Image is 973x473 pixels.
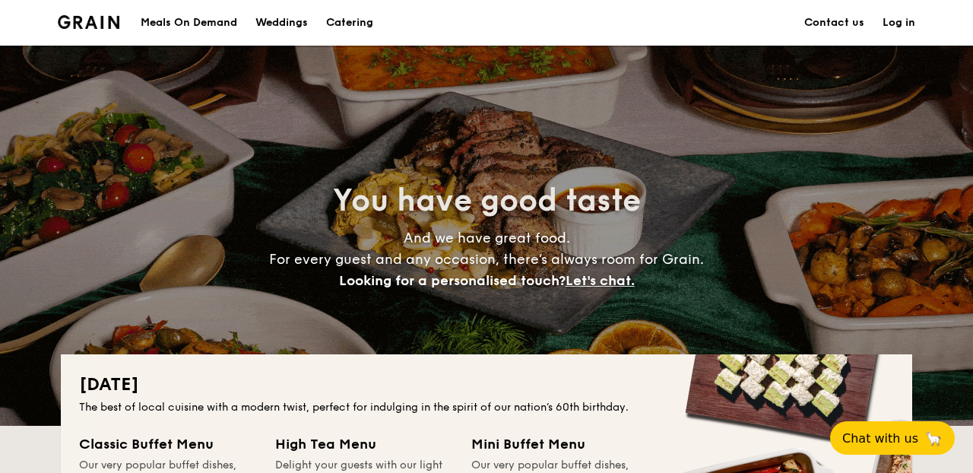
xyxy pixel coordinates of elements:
div: High Tea Menu [275,433,453,455]
img: Grain [58,15,119,29]
div: Classic Buffet Menu [79,433,257,455]
a: Logotype [58,15,119,29]
button: Chat with us🦙 [830,421,955,455]
div: The best of local cuisine with a modern twist, perfect for indulging in the spirit of our nation’... [79,400,894,415]
span: 🦙 [924,430,943,447]
span: Let's chat. [566,272,635,289]
span: Chat with us [842,431,918,446]
div: Mini Buffet Menu [471,433,649,455]
h2: [DATE] [79,373,894,397]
